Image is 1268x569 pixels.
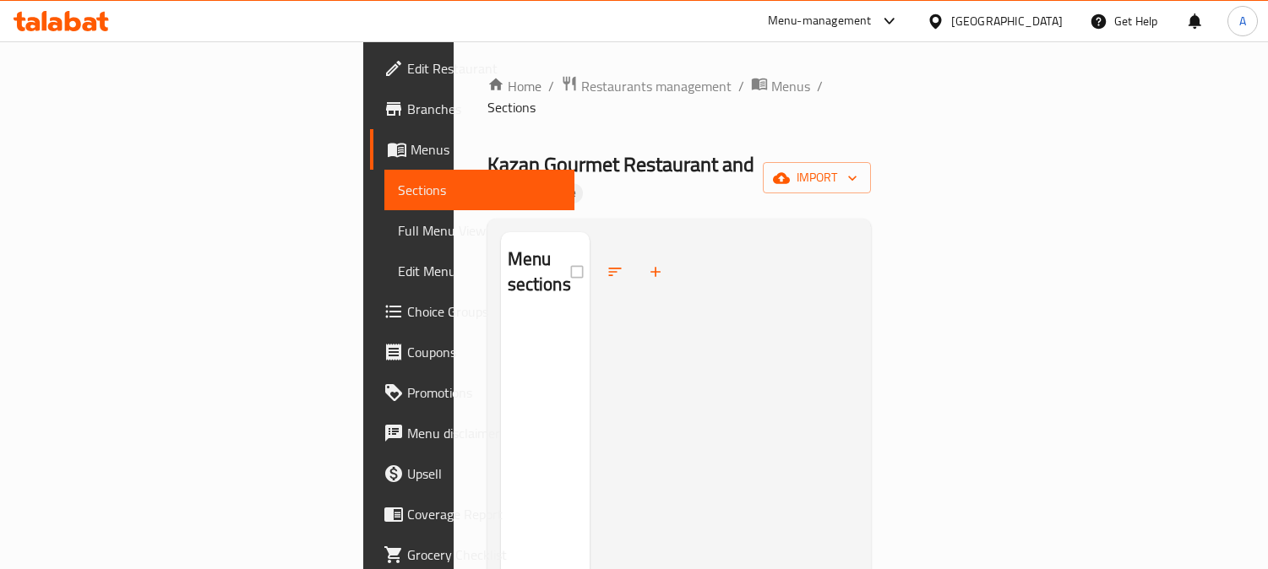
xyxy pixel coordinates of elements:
[951,12,1063,30] div: [GEOGRAPHIC_DATA]
[407,342,562,362] span: Coupons
[581,76,732,96] span: Restaurants management
[738,76,744,96] li: /
[370,291,575,332] a: Choice Groups
[370,332,575,372] a: Coupons
[370,453,575,494] a: Upsell
[817,76,823,96] li: /
[398,261,562,281] span: Edit Menu
[384,170,575,210] a: Sections
[561,75,732,97] a: Restaurants management
[384,210,575,251] a: Full Menu View
[407,382,562,403] span: Promotions
[370,413,575,453] a: Menu disclaimer
[1239,12,1246,30] span: A
[370,129,575,170] a: Menus
[763,162,871,193] button: import
[398,220,562,241] span: Full Menu View
[637,253,678,290] button: Add section
[384,251,575,291] a: Edit Menu
[501,312,590,326] nav: Menu sections
[487,145,754,210] span: Kazan Gourmet Restaurant and Cafe
[768,11,872,31] div: Menu-management
[370,48,575,89] a: Edit Restaurant
[407,58,562,79] span: Edit Restaurant
[751,75,810,97] a: Menus
[407,301,562,322] span: Choice Groups
[487,75,872,117] nav: breadcrumb
[411,139,562,160] span: Menus
[370,89,575,129] a: Branches
[407,99,562,119] span: Branches
[407,423,562,443] span: Menu disclaimer
[771,76,810,96] span: Menus
[398,180,562,200] span: Sections
[407,504,562,524] span: Coverage Report
[776,167,857,188] span: import
[407,463,562,484] span: Upsell
[370,372,575,413] a: Promotions
[407,545,562,565] span: Grocery Checklist
[370,494,575,534] a: Coverage Report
